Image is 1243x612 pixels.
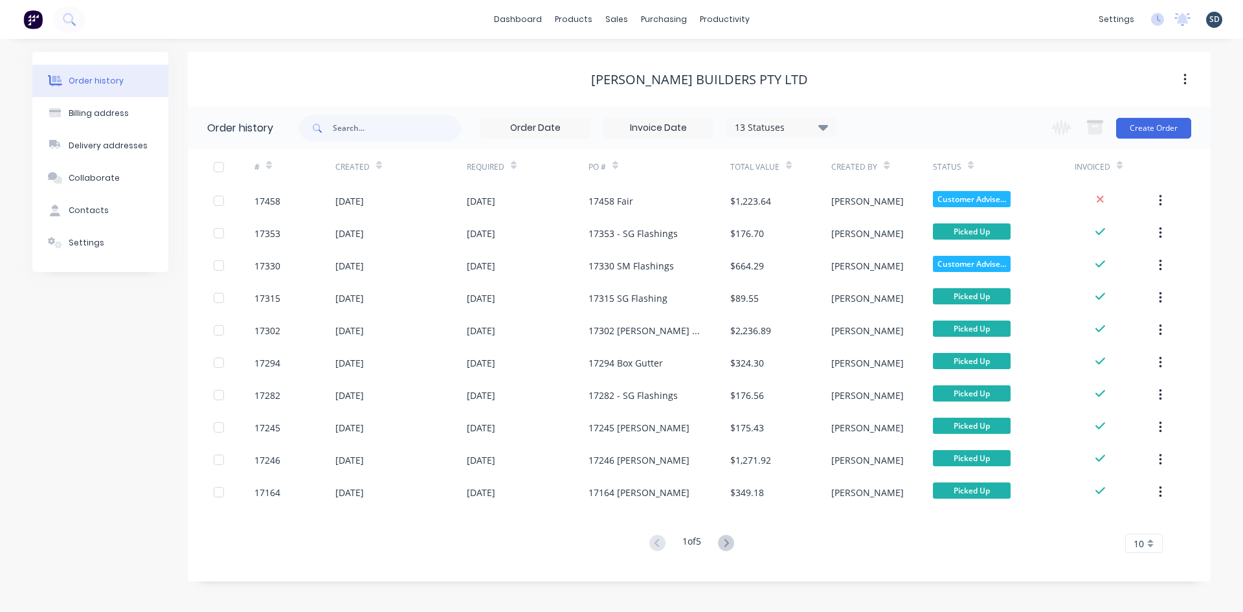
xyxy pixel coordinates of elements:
div: 17315 SG Flashing [588,291,667,305]
div: Invoiced [1075,149,1156,185]
div: Contacts [69,205,109,216]
div: 17302 [254,324,280,337]
span: Customer Advise... [933,256,1011,272]
div: [PERSON_NAME] [831,291,904,305]
div: 17282 [254,389,280,402]
div: [DATE] [335,227,364,240]
div: [DATE] [335,389,364,402]
span: Picked Up [933,223,1011,240]
span: Picked Up [933,321,1011,337]
span: Picked Up [933,450,1011,466]
span: Picked Up [933,288,1011,304]
div: 17294 [254,356,280,370]
div: [PERSON_NAME] Builders Pty Ltd [591,72,808,87]
div: $176.70 [730,227,764,240]
div: Created By [831,161,877,173]
div: [PERSON_NAME] [831,453,904,467]
span: Customer Advise... [933,191,1011,207]
div: [PERSON_NAME] [831,227,904,240]
div: [PERSON_NAME] [831,389,904,402]
button: Delivery addresses [32,130,168,162]
button: Order history [32,65,168,97]
div: [DATE] [335,194,364,208]
button: Contacts [32,194,168,227]
div: 17330 [254,259,280,273]
img: Factory [23,10,43,29]
div: settings [1092,10,1141,29]
div: 17458 Fair [588,194,633,208]
div: $175.43 [730,421,764,435]
div: products [548,10,599,29]
button: Collaborate [32,162,168,194]
div: [DATE] [335,421,364,435]
div: 17164 [254,486,280,499]
div: Status [933,161,961,173]
button: Settings [32,227,168,259]
div: Required [467,149,588,185]
div: [DATE] [335,486,364,499]
span: Picked Up [933,353,1011,369]
div: $664.29 [730,259,764,273]
div: 17282 - SG Flashings [588,389,678,402]
div: 17246 [254,453,280,467]
div: [DATE] [467,259,495,273]
div: Total Value [730,161,779,173]
div: Collaborate [69,172,120,184]
div: Created [335,161,370,173]
input: Invoice Date [604,119,713,138]
div: [DATE] [335,453,364,467]
div: 17353 - SG Flashings [588,227,678,240]
div: 1 of 5 [682,534,701,553]
div: 13 Statuses [727,120,836,135]
div: [DATE] [467,324,495,337]
div: 17245 [254,421,280,435]
div: purchasing [634,10,693,29]
div: 17164 [PERSON_NAME] [588,486,689,499]
div: [PERSON_NAME] [831,486,904,499]
div: [PERSON_NAME] [831,259,904,273]
div: $89.55 [730,291,759,305]
div: [DATE] [467,356,495,370]
div: Invoiced [1075,161,1110,173]
div: sales [599,10,634,29]
span: Picked Up [933,385,1011,402]
div: $1,223.64 [730,194,771,208]
div: [DATE] [467,291,495,305]
div: [DATE] [335,259,364,273]
div: # [254,161,260,173]
div: 17458 [254,194,280,208]
div: $1,271.92 [730,453,771,467]
div: [DATE] [335,291,364,305]
div: Billing address [69,108,129,119]
div: $2,236.89 [730,324,771,337]
div: 17353 [254,227,280,240]
div: Delivery addresses [69,140,148,152]
div: 17245 [PERSON_NAME] [588,421,689,435]
div: [DATE] [467,227,495,240]
div: 17330 SM Flashings [588,259,674,273]
div: $176.56 [730,389,764,402]
div: Settings [69,237,104,249]
input: Search... [333,115,461,141]
div: Created [335,149,467,185]
div: Created By [831,149,932,185]
div: PO # [588,149,730,185]
span: Picked Up [933,482,1011,499]
div: [DATE] [467,389,495,402]
div: [PERSON_NAME] [831,421,904,435]
div: [PERSON_NAME] [831,356,904,370]
div: [DATE] [467,194,495,208]
div: Order history [207,120,273,136]
div: $349.18 [730,486,764,499]
div: [PERSON_NAME] [831,324,904,337]
div: [PERSON_NAME] [831,194,904,208]
div: Order history [69,75,124,87]
div: 17302 [PERSON_NAME] Bricks [588,324,704,337]
div: [DATE] [467,453,495,467]
div: [DATE] [467,486,495,499]
span: SD [1209,14,1220,25]
span: Picked Up [933,418,1011,434]
div: [DATE] [335,356,364,370]
button: Billing address [32,97,168,130]
input: Order Date [481,119,590,138]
